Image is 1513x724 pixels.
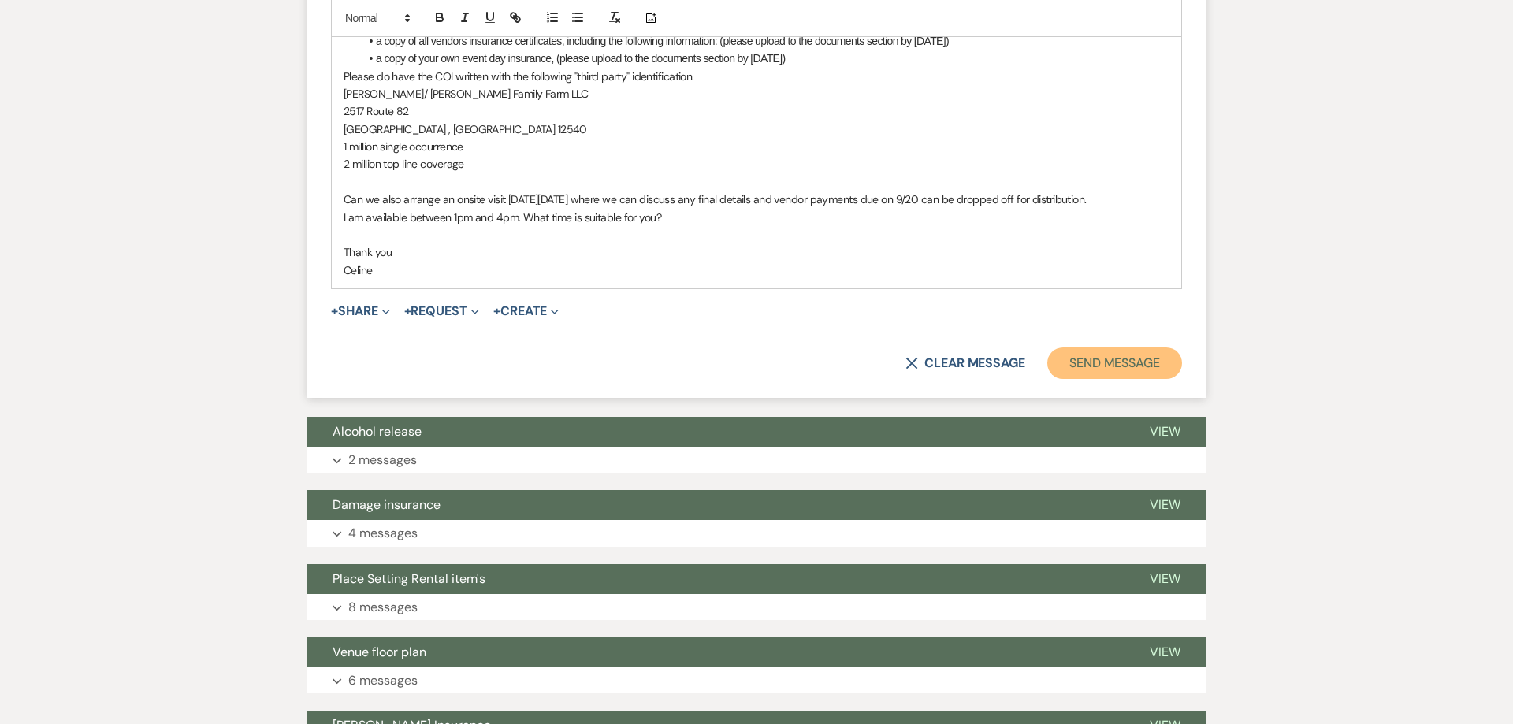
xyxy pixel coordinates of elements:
[331,306,390,318] button: Share
[333,644,426,661] span: Venue floor plan
[359,33,1169,50] li: a copy of all vendors insurance certificates, including the following information: (please upload...
[493,306,559,318] button: Create
[1125,418,1206,447] button: View
[1150,571,1180,588] span: View
[348,671,418,692] p: 6 messages
[307,565,1125,595] button: Place Setting Rental item's
[344,244,1169,262] p: Thank you
[307,418,1125,447] button: Alcohol release
[1150,497,1180,514] span: View
[344,86,1169,103] p: [PERSON_NAME]/ [PERSON_NAME] Family Farm LLC
[333,497,441,514] span: Damage insurance
[1150,424,1180,440] span: View
[348,524,418,544] p: 4 messages
[404,306,479,318] button: Request
[344,139,1169,156] p: 1 million single occurrence
[307,491,1125,521] button: Damage insurance
[404,306,411,318] span: +
[331,306,338,318] span: +
[1125,491,1206,521] button: View
[344,210,1169,227] p: I am available between 1pm and 4pm. What time is suitable for you?
[307,447,1206,474] button: 2 messages
[307,638,1125,668] button: Venue floor plan
[307,595,1206,622] button: 8 messages
[344,191,1169,209] p: Can we also arrange an onsite visit [DATE][DATE] where we can discuss any final details and vendo...
[348,451,417,471] p: 2 messages
[333,571,485,588] span: Place Setting Rental item's
[344,69,1169,86] p: Please do have the COI written with the following "third party" identification.
[333,424,422,440] span: Alcohol release
[1047,348,1182,380] button: Send Message
[344,262,1169,280] p: Celine
[493,306,500,318] span: +
[307,668,1206,695] button: 6 messages
[905,358,1025,370] button: Clear message
[359,50,1169,68] li: a copy of your own event day insurance, (please upload to the documents section by [DATE])
[1125,638,1206,668] button: View
[1125,565,1206,595] button: View
[344,156,1169,173] p: 2 million top line coverage
[344,103,1169,121] p: 2517 Route 82
[307,521,1206,548] button: 4 messages
[344,121,1169,139] p: [GEOGRAPHIC_DATA] , [GEOGRAPHIC_DATA] 12540
[348,598,418,618] p: 8 messages
[1150,644,1180,661] span: View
